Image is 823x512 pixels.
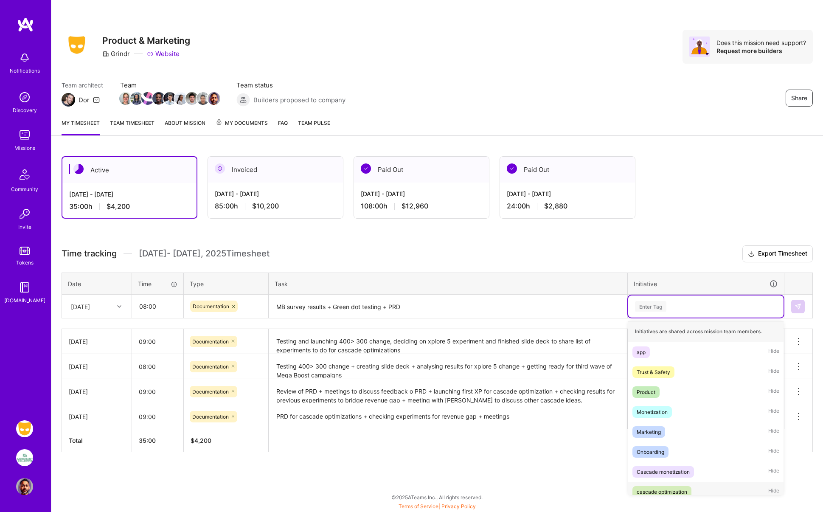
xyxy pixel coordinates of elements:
[192,363,229,370] span: Documentation
[768,446,779,458] span: Hide
[768,406,779,418] span: Hide
[208,91,219,106] a: Team Member Avatar
[748,250,755,259] i: icon Download
[62,273,132,295] th: Date
[73,164,84,174] img: Active
[102,51,109,57] i: icon CompanyGray
[51,487,823,508] div: © 2025 ATeams Inc., All rights reserved.
[184,273,269,295] th: Type
[197,91,208,106] a: Team Member Avatar
[236,93,250,107] img: Builders proposed to company
[298,120,330,126] span: Team Pulse
[14,449,35,466] a: We Are The Merchants: Founding Product Manager, Merchant Collective
[637,447,664,456] div: Onboarding
[399,503,438,509] a: Terms of Service
[20,247,30,255] img: tokens
[628,321,784,342] div: Initiatives are shared across mission team members.
[16,205,33,222] img: Invite
[354,157,489,183] div: Paid Out
[119,92,132,105] img: Team Member Avatar
[18,222,31,231] div: Invite
[768,346,779,358] span: Hide
[174,92,187,105] img: Team Member Avatar
[120,81,219,90] span: Team
[768,426,779,438] span: Hide
[795,303,801,310] img: Submit
[637,368,670,377] div: Trust & Safety
[270,330,626,353] textarea: Testing and launching 400> 300 change, deciding on xplore 5 experiment and finished slide deck to...
[216,118,268,135] a: My Documents
[62,34,92,56] img: Company Logo
[11,185,38,194] div: Community
[507,163,517,174] img: Paid Out
[71,302,90,311] div: [DATE]
[130,92,143,105] img: Team Member Avatar
[637,487,687,496] div: cascade optimization
[14,478,35,495] a: User Avatar
[191,437,211,444] span: $ 4,200
[141,92,154,105] img: Team Member Avatar
[192,388,229,395] span: Documentation
[132,355,183,378] input: HH:MM
[16,89,33,106] img: discovery
[13,106,37,115] div: Discovery
[69,337,125,346] div: [DATE]
[269,273,628,295] th: Task
[102,35,190,46] h3: Product & Marketing
[361,202,482,211] div: 108:00 h
[236,81,345,90] span: Team status
[132,405,183,428] input: HH:MM
[208,92,220,105] img: Team Member Avatar
[16,420,33,437] img: Grindr: Product & Marketing
[14,164,35,185] img: Community
[768,386,779,398] span: Hide
[361,189,482,198] div: [DATE] - [DATE]
[102,49,130,58] div: Grindr
[175,91,186,106] a: Team Member Avatar
[507,189,628,198] div: [DATE] - [DATE]
[716,39,806,47] div: Does this mission need support?
[215,163,225,174] img: Invoiced
[69,387,125,396] div: [DATE]
[152,92,165,105] img: Team Member Avatar
[208,157,343,183] div: Invoiced
[216,118,268,128] span: My Documents
[14,143,35,152] div: Missions
[278,118,288,135] a: FAQ
[193,303,229,309] span: Documentation
[142,91,153,106] a: Team Member Avatar
[62,248,117,259] span: Time tracking
[163,92,176,105] img: Team Member Avatar
[742,245,813,262] button: Export Timesheet
[132,380,183,403] input: HH:MM
[197,92,209,105] img: Team Member Avatar
[637,388,655,397] div: Product
[215,189,336,198] div: [DATE] - [DATE]
[441,503,476,509] a: Privacy Policy
[17,17,34,32] img: logo
[689,37,710,57] img: Avatar
[192,414,229,420] span: Documentation
[120,91,131,106] a: Team Member Avatar
[10,66,40,75] div: Notifications
[62,81,103,90] span: Team architect
[544,202,567,211] span: $2,880
[768,366,779,378] span: Hide
[69,202,190,211] div: 35:00 h
[215,202,336,211] div: 85:00 h
[117,304,121,309] i: icon Chevron
[131,91,142,106] a: Team Member Avatar
[62,118,100,135] a: My timesheet
[637,408,668,416] div: Monetization
[786,90,813,107] button: Share
[69,412,125,421] div: [DATE]
[107,202,130,211] span: $4,200
[270,295,626,318] textarea: MB survey results + Green dot testing + PRD
[132,295,183,318] input: HH:MM
[62,93,75,107] img: Team Architect
[637,467,690,476] div: Cascade monetization
[132,330,183,353] input: HH:MM
[110,118,154,135] a: Team timesheet
[634,279,778,289] div: Initiative
[93,96,100,103] i: icon Mail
